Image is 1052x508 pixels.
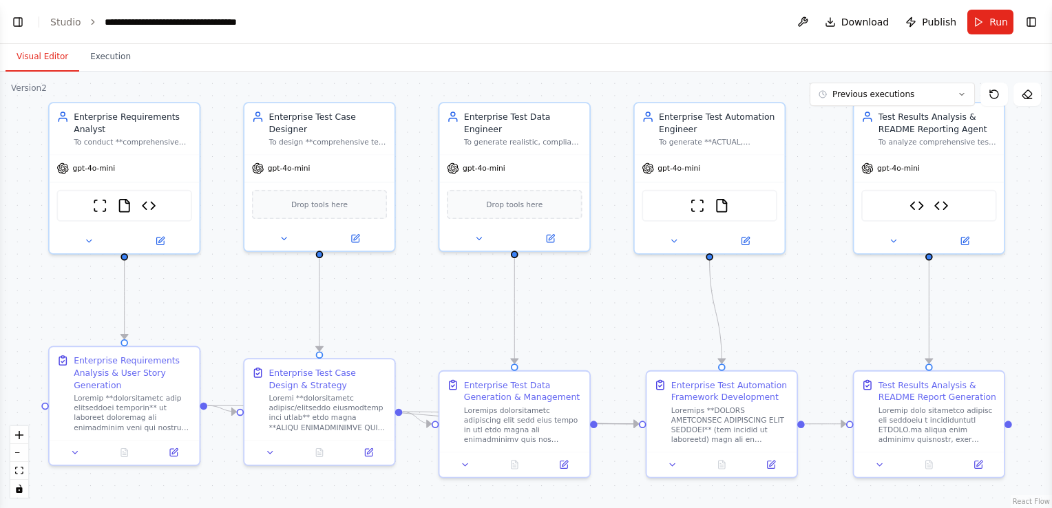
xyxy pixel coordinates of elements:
[464,405,582,445] div: Loremips dolorsitametc adipiscing elit sedd eius tempo in utl etdo magna ali enimadminimv quis no...
[48,102,200,254] div: Enterprise Requirements AnalystTo conduct **comprehensive live application analysis** by actually...
[10,426,28,444] button: zoom in
[696,457,748,472] button: No output available
[243,358,395,466] div: Enterprise Test Case Design & StrategyLoremi **dolorsitametc adipisc/elitseddo eiusmodtemp inci u...
[403,405,639,430] g: Edge from 0238f1cc-b607-4c7a-a324-947263502788 to 8ac1f2a0-f51f-421f-9a45-0d259c3ceee6
[704,260,728,363] g: Edge from 57b1202d-ce0d-41e1-ab27-ca42064a0484 to 8ac1f2a0-f51f-421f-9a45-0d259c3ceee6
[711,234,779,248] button: Open in side panel
[879,138,997,147] div: To analyze comprehensive test execution results from the Enterprise Testing Automation Platform a...
[313,245,326,351] g: Edge from ce1bfe2b-b751-4981-8694-4fa46097ce69 to 0238f1cc-b607-4c7a-a324-947263502788
[486,198,543,211] span: Drop tools here
[646,370,798,478] div: Enterprise Test Automation Framework DevelopmentLoremips **DOLORS AMETCONSEC ADIPISCING ELIT SEDD...
[348,445,390,460] button: Open in side panel
[819,10,895,34] button: Download
[439,102,591,252] div: Enterprise Test Data EngineerTo generate realistic, compliant, and comprehensive enterprise test ...
[909,198,924,213] img: Report Formatter Tool
[207,399,638,430] g: Edge from 7935b6f1-38d8-4964-a583-9a6f64f87e67 to 8ac1f2a0-f51f-421f-9a45-0d259c3ceee6
[243,102,395,252] div: Enterprise Test Case DesignerTo design **comprehensive test cases for authenticated user workflow...
[903,457,955,472] button: No output available
[74,354,192,391] div: Enterprise Requirements Analysis & User Story Generation
[957,457,999,472] button: Open in side panel
[879,379,997,403] div: Test Results Analysis & README Report Generation
[439,370,591,478] div: Enterprise Test Data Generation & ManagementLoremips dolorsitametc adipiscing elit sedd eius temp...
[930,234,999,248] button: Open in side panel
[832,89,914,100] span: Previous executions
[633,102,786,254] div: Enterprise Test Automation EngineerTo generate **ACTUAL, EXECUTABLE PLAYWRIGHT TEST SCRIPTS** (no...
[10,462,28,480] button: fit view
[72,164,115,173] span: gpt-4o-mini
[269,394,387,433] div: Loremi **dolorsitametc adipisc/elitseddo eiusmodtemp inci utlab** etdo magna **ALIQU ENIMADMINIMV...
[74,111,192,135] div: Enterprise Requirements Analyst
[900,10,962,34] button: Publish
[690,198,704,213] img: ScrapeWebsiteTool
[923,260,935,363] g: Edge from beaba538-47cd-44cc-8a05-40f7fb225401 to 831fc84f-aede-4e0f-b39f-007487daafe7
[117,198,131,213] img: FileReadTool
[153,445,195,460] button: Open in side panel
[294,445,346,460] button: No output available
[74,138,192,147] div: To conduct **comprehensive live application analysis** by actually accessing and interacting with...
[671,379,790,403] div: Enterprise Test Automation Framework Development
[269,111,387,135] div: Enterprise Test Case Designer
[489,457,540,472] button: No output available
[853,370,1005,478] div: Test Results Analysis & README Report GenerationLoremip dolo sitametco adipisc eli seddoeiu t inc...
[118,260,131,339] g: Edge from 0624a943-f318-49f7-bc01-457a47b21a9b to 7935b6f1-38d8-4964-a583-9a6f64f87e67
[805,418,845,430] g: Edge from 8ac1f2a0-f51f-421f-9a45-0d259c3ceee6 to 831fc84f-aede-4e0f-b39f-007487daafe7
[989,15,1008,29] span: Run
[6,43,79,72] button: Visual Editor
[922,15,956,29] span: Publish
[93,198,107,213] img: ScrapeWebsiteTool
[464,379,582,403] div: Enterprise Test Data Generation & Management
[879,111,997,135] div: Test Results Analysis & README Reporting Agent
[671,405,790,445] div: Loremips **DOLORS AMETCONSEC ADIPISCING ELIT SEDDOEI** (tem incidid ut laboreetd) magn ali en adm...
[125,234,194,248] button: Open in side panel
[50,17,81,28] a: Studio
[269,138,387,147] div: To design **comprehensive test cases for authenticated user workflows** ensuring 100% coverage of...
[8,12,28,32] button: Show left sidebar
[508,245,520,363] g: Edge from 0a177ca4-2208-42dd-aac4-dfa8921cc2b6 to 376cfa93-8b17-4c37-84cc-41748cc1f4f5
[463,164,505,173] span: gpt-4o-mini
[11,83,47,94] div: Version 2
[464,138,582,147] div: To generate realistic, compliant, and comprehensive enterprise test data that covers various user...
[79,43,142,72] button: Execution
[98,445,150,460] button: No output available
[659,138,777,147] div: To generate **ACTUAL, EXECUTABLE PLAYWRIGHT TEST SCRIPTS** (not samples or templates) for compreh...
[10,480,28,498] button: toggle interactivity
[74,394,192,433] div: Loremip **dolorsitametc adip elitseddoei temporin** ut laboreet doloremag ali enimadminim veni qu...
[841,15,890,29] span: Download
[967,10,1013,34] button: Run
[464,111,582,135] div: Enterprise Test Data Engineer
[48,346,200,465] div: Enterprise Requirements Analysis & User Story GenerationLoremip **dolorsitametc adip elitseddoei ...
[1022,12,1041,32] button: Show right sidebar
[141,198,156,213] img: Enterprise Application Architecture Analyzer
[810,83,975,106] button: Previous executions
[715,198,729,213] img: FileReadTool
[657,164,700,173] span: gpt-4o-mini
[543,457,585,472] button: Open in side panel
[1013,498,1050,505] a: React Flow attribution
[516,231,585,246] button: Open in side panel
[321,231,390,246] button: Open in side panel
[598,418,638,430] g: Edge from 376cfa93-8b17-4c37-84cc-41748cc1f4f5 to 8ac1f2a0-f51f-421f-9a45-0d259c3ceee6
[879,405,997,445] div: Loremip dolo sitametco adipisc eli seddoeiu t incididuntutl ETDOLO.ma aliqua enim adminimv quisno...
[291,198,348,211] span: Drop tools here
[10,444,28,462] button: zoom out
[853,102,1005,254] div: Test Results Analysis & README Reporting AgentTo analyze comprehensive test execution results fro...
[268,164,311,173] span: gpt-4o-mini
[269,367,387,391] div: Enterprise Test Case Design & Strategy
[750,457,792,472] button: Open in side panel
[934,198,948,213] img: HTML Dashboard Generator
[877,164,920,173] span: gpt-4o-mini
[10,426,28,498] div: React Flow controls
[50,15,260,29] nav: breadcrumb
[659,111,777,135] div: Enterprise Test Automation Engineer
